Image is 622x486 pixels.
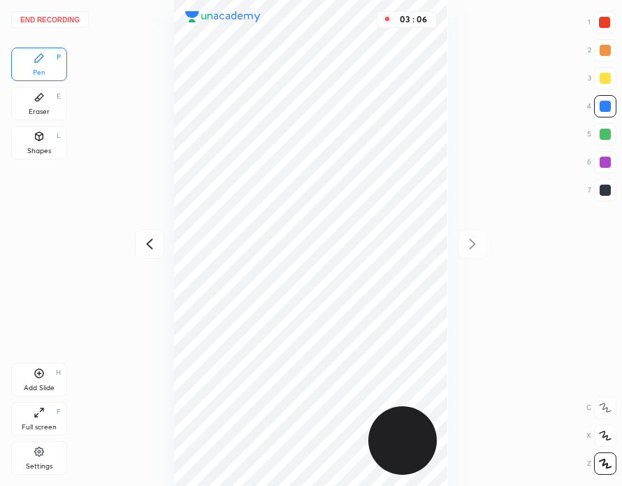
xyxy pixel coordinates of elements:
[588,11,616,34] div: 1
[397,15,431,24] div: 03 : 06
[588,39,616,62] div: 2
[29,108,50,115] div: Eraser
[587,95,616,117] div: 4
[56,369,61,376] div: H
[587,452,616,475] div: Z
[57,132,61,139] div: L
[22,424,57,431] div: Full screen
[588,179,616,201] div: 7
[587,123,616,145] div: 5
[33,69,45,76] div: Pen
[27,148,51,155] div: Shapes
[586,396,616,419] div: C
[24,385,55,392] div: Add Slide
[185,11,261,22] img: logo.38c385cc.svg
[586,424,616,447] div: X
[57,408,61,415] div: F
[11,11,89,28] button: End recording
[587,151,616,173] div: 6
[588,67,616,90] div: 3
[57,93,61,100] div: E
[57,54,61,61] div: P
[26,463,52,470] div: Settings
